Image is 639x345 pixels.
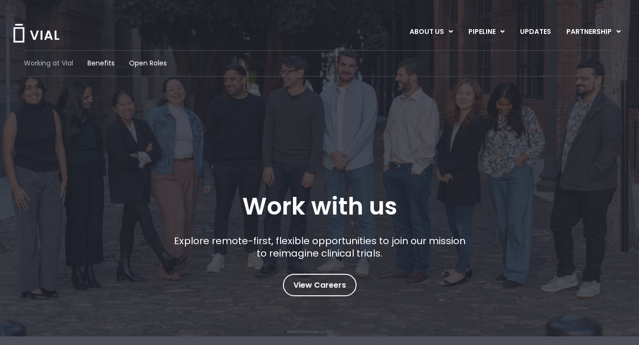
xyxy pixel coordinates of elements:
a: ABOUT USMenu Toggle [402,24,460,40]
img: Vial Logo [12,24,60,43]
a: Open Roles [129,58,167,68]
a: Working at Vial [24,58,73,68]
h1: Work with us [242,193,397,220]
a: View Careers [283,274,357,296]
span: View Careers [293,279,346,291]
a: UPDATES [512,24,558,40]
p: Explore remote-first, flexible opportunities to join our mission to reimagine clinical trials. [170,235,469,259]
a: PIPELINEMenu Toggle [461,24,512,40]
a: PARTNERSHIPMenu Toggle [559,24,628,40]
a: Benefits [87,58,115,68]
